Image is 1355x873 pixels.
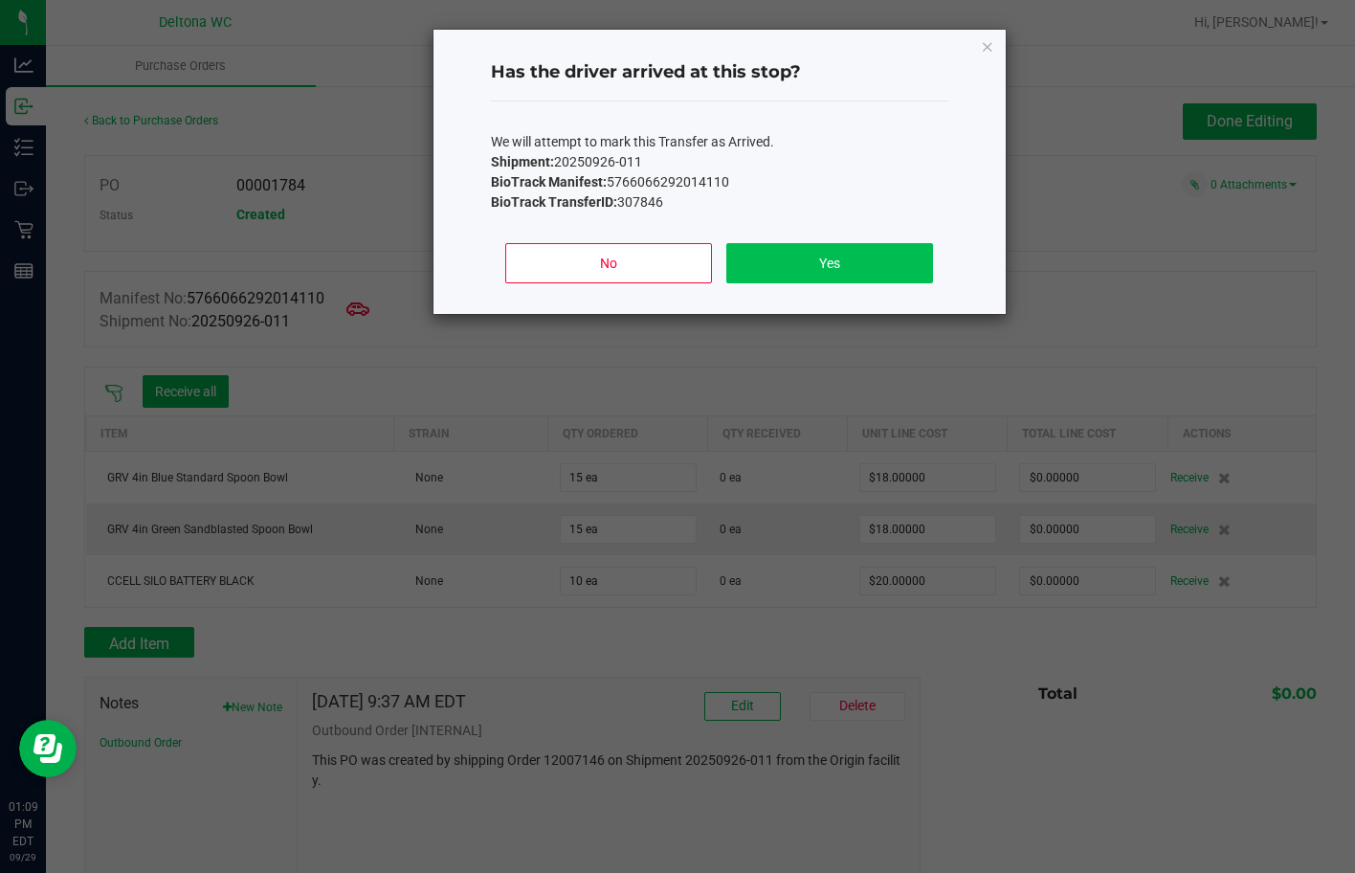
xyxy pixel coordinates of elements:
p: 5766066292014110 [491,172,948,192]
b: Shipment: [491,154,554,169]
p: 20250926-011 [491,152,948,172]
button: Close [981,34,994,57]
button: No [505,243,711,283]
iframe: Resource center [19,720,77,777]
p: We will attempt to mark this Transfer as Arrived. [491,132,948,152]
h4: Has the driver arrived at this stop? [491,60,948,85]
button: Yes [726,243,932,283]
p: 307846 [491,192,948,213]
b: BioTrack TransferID: [491,194,617,210]
b: BioTrack Manifest: [491,174,607,190]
